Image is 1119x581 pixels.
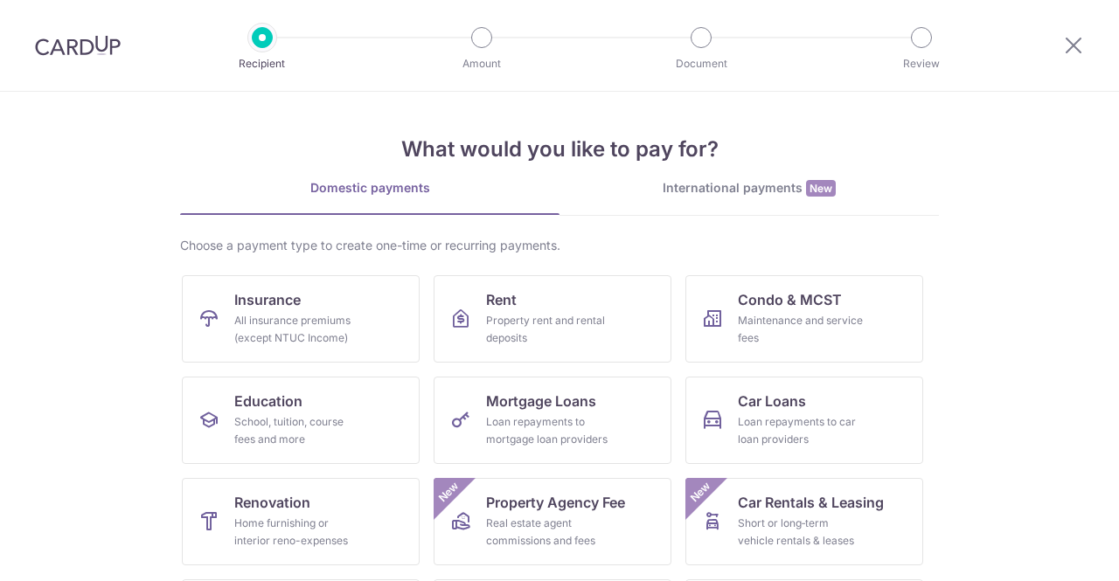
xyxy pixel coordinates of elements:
span: Education [234,391,302,412]
div: Home furnishing or interior reno-expenses [234,515,360,550]
a: Car Rentals & LeasingShort or long‑term vehicle rentals & leasesNew [685,478,923,565]
span: Rent [486,289,517,310]
a: InsuranceAll insurance premiums (except NTUC Income) [182,275,420,363]
a: Property Agency FeeReal estate agent commissions and feesNew [434,478,671,565]
span: New [686,478,715,507]
span: Property Agency Fee [486,492,625,513]
div: Choose a payment type to create one-time or recurring payments. [180,237,939,254]
span: Car Rentals & Leasing [738,492,884,513]
img: CardUp [35,35,121,56]
div: Short or long‑term vehicle rentals & leases [738,515,864,550]
a: RentProperty rent and rental deposits [434,275,671,363]
a: RenovationHome furnishing or interior reno-expenses [182,478,420,565]
span: New [806,180,836,197]
span: Condo & MCST [738,289,842,310]
div: Loan repayments to mortgage loan providers [486,413,612,448]
div: International payments [559,179,939,197]
div: Property rent and rental deposits [486,312,612,347]
a: Condo & MCSTMaintenance and service fees [685,275,923,363]
span: Car Loans [738,391,806,412]
p: Amount [417,55,546,73]
span: New [434,478,463,507]
p: Review [857,55,986,73]
h4: What would you like to pay for? [180,134,939,165]
a: Car LoansLoan repayments to car loan providers [685,377,923,464]
div: Domestic payments [180,179,559,197]
a: EducationSchool, tuition, course fees and more [182,377,420,464]
a: Mortgage LoansLoan repayments to mortgage loan providers [434,377,671,464]
p: Document [636,55,766,73]
iframe: Opens a widget where you can find more information [1007,529,1102,572]
span: Renovation [234,492,310,513]
div: Real estate agent commissions and fees [486,515,612,550]
span: Insurance [234,289,301,310]
span: Mortgage Loans [486,391,596,412]
div: Maintenance and service fees [738,312,864,347]
div: All insurance premiums (except NTUC Income) [234,312,360,347]
div: Loan repayments to car loan providers [738,413,864,448]
div: School, tuition, course fees and more [234,413,360,448]
p: Recipient [198,55,327,73]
